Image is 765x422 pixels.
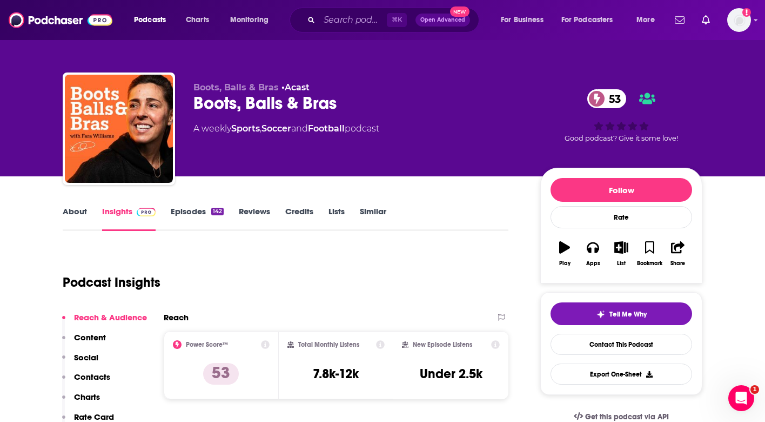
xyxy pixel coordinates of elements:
a: About [63,206,87,231]
button: open menu [629,11,668,29]
button: Apps [579,234,607,273]
span: ⌘ K [387,13,407,27]
button: Play [551,234,579,273]
span: More [636,12,655,28]
button: Social [62,352,98,372]
a: Football [308,123,345,134]
div: Apps [586,260,600,267]
button: Follow [551,178,692,202]
p: Social [74,352,98,362]
div: 53Good podcast? Give it some love! [540,82,702,149]
span: • [281,82,310,93]
span: Boots, Balls & Bras [193,82,279,93]
span: Get this podcast via API [585,412,669,421]
button: Reach & Audience [62,312,147,332]
button: Open AdvancedNew [415,14,470,27]
p: Content [74,332,106,342]
svg: Add a profile image [742,8,751,17]
button: List [607,234,635,273]
span: , [260,123,261,134]
div: Rate [551,206,692,228]
span: 1 [750,385,759,394]
span: For Business [501,12,543,28]
h2: Total Monthly Listens [298,341,359,348]
img: User Profile [727,8,751,32]
a: Episodes142 [171,206,224,231]
h2: Reach [164,312,189,322]
span: and [291,123,308,134]
h2: New Episode Listens [413,341,472,348]
img: tell me why sparkle [596,310,605,319]
a: InsightsPodchaser Pro [102,206,156,231]
span: 53 [598,89,626,108]
a: Credits [285,206,313,231]
a: Sports [231,123,260,134]
p: Contacts [74,372,110,382]
iframe: Intercom live chat [728,385,754,411]
span: Monitoring [230,12,269,28]
a: Charts [179,11,216,29]
a: Reviews [239,206,270,231]
a: Acast [285,82,310,93]
p: 53 [203,363,239,385]
div: Share [670,260,685,267]
button: open menu [126,11,180,29]
h1: Podcast Insights [63,274,160,291]
div: Search podcasts, credits, & more... [300,8,489,32]
h2: Power Score™ [186,341,228,348]
div: A weekly podcast [193,122,379,135]
h3: Under 2.5k [420,366,482,382]
button: open menu [554,11,629,29]
h3: 7.8k-12k [313,366,359,382]
p: Rate Card [74,412,114,422]
div: Bookmark [637,260,662,267]
button: tell me why sparkleTell Me Why [551,302,692,325]
a: 53 [587,89,626,108]
a: Show notifications dropdown [697,11,714,29]
span: For Podcasters [561,12,613,28]
button: Export One-Sheet [551,364,692,385]
button: Content [62,332,106,352]
p: Reach & Audience [74,312,147,322]
div: List [617,260,626,267]
button: Bookmark [635,234,663,273]
img: Podchaser - Follow, Share and Rate Podcasts [9,10,112,30]
a: Show notifications dropdown [670,11,689,29]
button: Share [664,234,692,273]
img: Boots, Balls & Bras [65,75,173,183]
span: Podcasts [134,12,166,28]
a: Contact This Podcast [551,334,692,355]
span: Tell Me Why [609,310,647,319]
span: Charts [186,12,209,28]
div: Play [559,260,571,267]
div: 142 [211,208,224,215]
img: Podchaser Pro [137,208,156,216]
p: Charts [74,392,100,402]
input: Search podcasts, credits, & more... [319,11,387,29]
span: Good podcast? Give it some love! [565,134,678,142]
span: New [450,6,469,17]
button: open menu [223,11,283,29]
button: Show profile menu [727,8,751,32]
button: Charts [62,392,100,412]
a: Similar [360,206,386,231]
span: Logged in as NicolaLynch [727,8,751,32]
button: open menu [493,11,557,29]
a: Soccer [261,123,291,134]
button: Contacts [62,372,110,392]
a: Lists [328,206,345,231]
span: Open Advanced [420,17,465,23]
